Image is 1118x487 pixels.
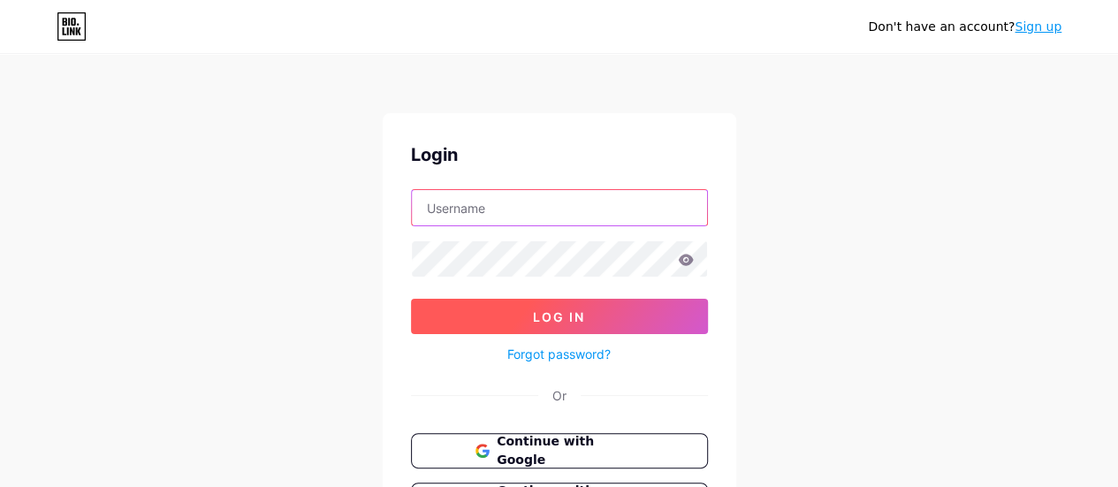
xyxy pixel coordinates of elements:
span: Log In [533,309,585,324]
div: Don't have an account? [868,18,1061,36]
div: Or [552,386,567,405]
input: Username [412,190,707,225]
button: Log In [411,299,708,334]
a: Sign up [1015,19,1061,34]
span: Continue with Google [497,432,643,469]
div: Login [411,141,708,168]
button: Continue with Google [411,433,708,468]
a: Forgot password? [507,345,611,363]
